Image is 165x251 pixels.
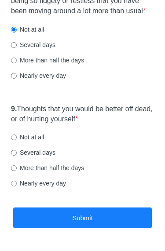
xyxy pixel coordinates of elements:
[11,27,17,33] input: Not at all
[11,150,17,156] input: Several days
[11,105,17,113] strong: 9.
[11,179,66,188] label: Nearly every day
[11,25,44,34] label: Not at all
[11,165,17,171] input: More than half the days
[11,56,84,65] label: More than half the days
[11,104,154,124] label: Thoughts that you would be better off dead, or of hurting yourself
[11,148,55,157] label: Several days
[11,42,17,48] input: Several days
[11,40,55,49] label: Several days
[11,71,66,80] label: Nearly every day
[11,133,44,142] label: Not at all
[13,207,152,228] button: Submit
[11,164,84,172] label: More than half the days
[11,135,17,140] input: Not at all
[11,181,17,186] input: Nearly every day
[11,58,17,63] input: More than half the days
[11,73,17,79] input: Nearly every day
